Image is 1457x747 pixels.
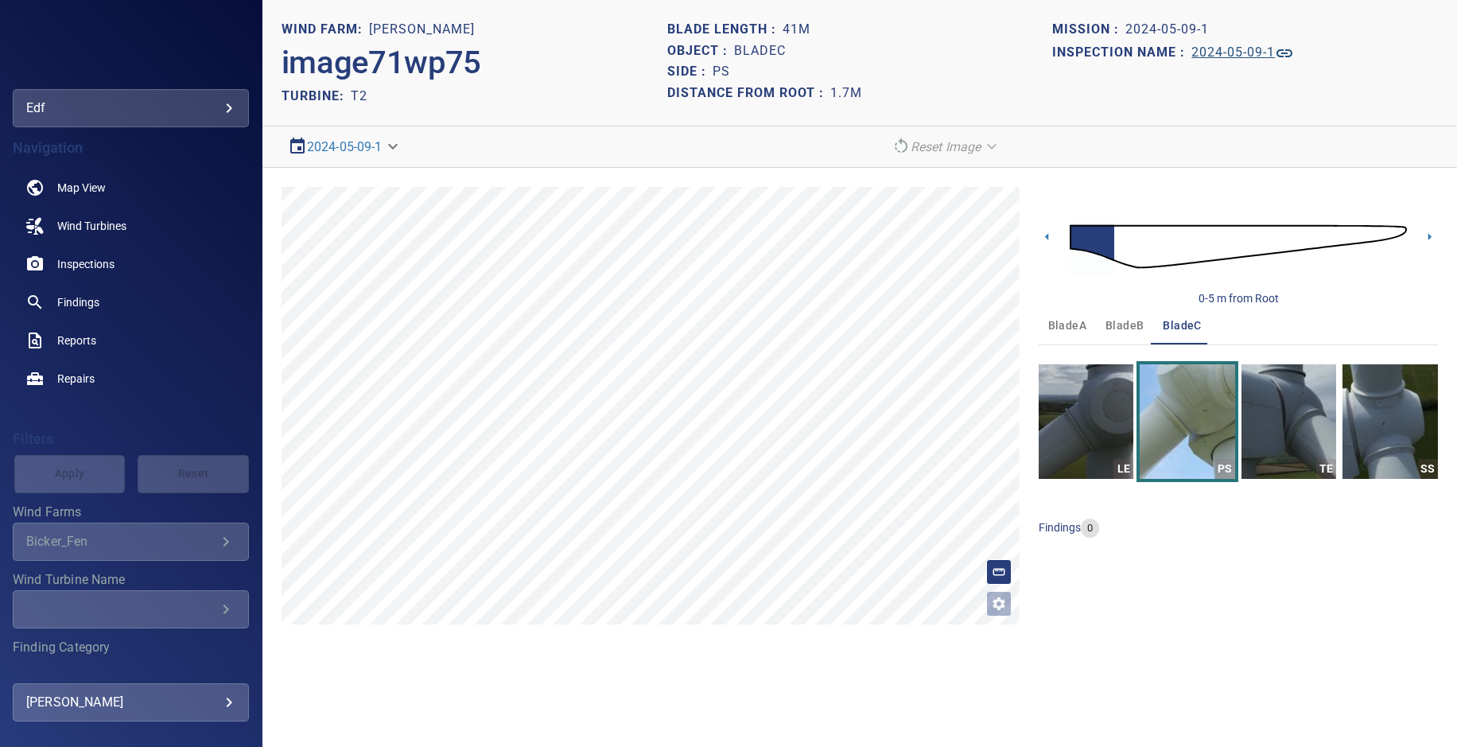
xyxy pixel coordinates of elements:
[1039,364,1134,479] a: LE
[1125,22,1209,37] h1: 2024-05-09-1
[783,22,810,37] h1: 41m
[1039,521,1081,534] span: findings
[26,534,216,549] div: Bicker_Fen
[282,88,351,103] h2: TURBINE:
[369,22,475,37] h1: [PERSON_NAME]
[734,44,786,59] h1: bladeC
[13,360,249,398] a: repairs noActive
[282,133,408,161] div: 2024-05-09-1
[13,283,249,321] a: findings noActive
[13,140,249,156] h4: Navigation
[13,321,249,360] a: reports noActive
[830,86,862,101] h1: 1.7m
[1140,364,1235,479] a: PS
[1316,459,1336,479] div: TE
[911,139,981,154] em: Reset Image
[13,506,249,519] label: Wind Farms
[1163,316,1201,336] span: bladeC
[307,139,383,154] a: 2024-05-09-1
[1241,364,1337,479] a: TE
[1048,316,1086,336] span: bladeA
[282,22,369,37] h1: WIND FARM:
[26,690,235,715] div: [PERSON_NAME]
[282,44,481,82] h2: image71wp75
[667,44,734,59] h1: Object :
[13,245,249,283] a: inspections noActive
[1191,44,1294,63] a: 2024-05-09-1
[1113,459,1133,479] div: LE
[1342,364,1438,479] a: SS
[57,180,106,196] span: Map View
[13,169,249,207] a: map noActive
[351,88,367,103] h2: T2
[667,64,713,80] h1: Side :
[1070,206,1407,288] img: d
[13,574,249,586] label: Wind Turbine Name
[1199,290,1279,306] div: 0-5 m from Root
[13,207,249,245] a: windturbines noActive
[1081,521,1099,536] span: 0
[13,641,249,654] label: Finding Category
[13,431,249,447] h4: Filters
[1052,22,1125,37] h1: Mission :
[1418,459,1438,479] div: SS
[57,218,126,234] span: Wind Turbines
[13,590,249,628] div: Wind Turbine Name
[1191,45,1275,60] h1: 2024-05-09-1
[57,294,99,310] span: Findings
[26,95,235,121] div: edf
[713,64,730,80] h1: PS
[1215,459,1235,479] div: PS
[57,371,95,387] span: Repairs
[57,333,96,348] span: Reports
[667,86,830,101] h1: Distance from root :
[13,523,249,561] div: Wind Farms
[13,89,249,127] div: edf
[667,22,783,37] h1: Blade length :
[1052,45,1191,60] h1: Inspection name :
[986,591,1012,617] button: Open image filters and tagging options
[57,256,115,272] span: Inspections
[885,133,1007,161] div: Reset Image
[1105,316,1144,336] span: bladeB
[13,658,249,696] div: Finding Category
